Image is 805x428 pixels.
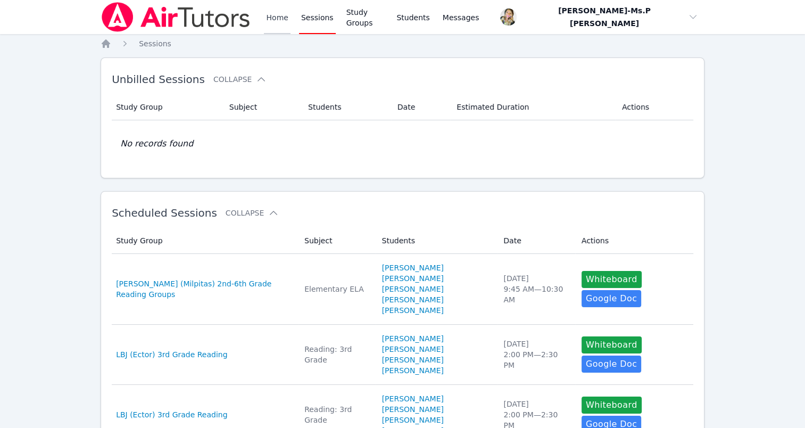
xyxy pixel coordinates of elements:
a: Google Doc [582,290,641,307]
a: LBJ (Ector) 3rd Grade Reading [116,349,227,360]
button: Whiteboard [582,397,642,414]
nav: Breadcrumb [101,38,704,49]
button: Whiteboard [582,336,642,353]
img: Air Tutors [101,2,251,32]
button: Collapse [213,74,267,85]
a: [PERSON_NAME] [382,284,444,294]
a: [PERSON_NAME] [382,333,444,344]
th: Subject [223,94,302,120]
tr: LBJ (Ector) 3rd Grade ReadingReading: 3rd Grade[PERSON_NAME][PERSON_NAME][PERSON_NAME][PERSON_NAM... [112,325,693,385]
th: Subject [298,228,376,254]
th: Study Group [112,228,298,254]
th: Date [391,94,451,120]
button: Collapse [226,208,279,218]
div: [DATE] 2:00 PM — 2:30 PM [503,339,568,371]
a: LBJ (Ector) 3rd Grade Reading [116,409,227,420]
td: No records found [112,120,693,167]
a: [PERSON_NAME] [382,344,444,355]
th: Students [302,94,391,120]
span: Scheduled Sessions [112,207,217,219]
div: Reading: 3rd Grade [304,404,369,425]
th: Actions [616,94,693,120]
a: [PERSON_NAME] (Milpitas) 2nd-6th Grade Reading Groups [116,278,292,300]
a: [PERSON_NAME] [382,415,444,425]
div: Elementary ELA [304,284,369,294]
a: [PERSON_NAME] [PERSON_NAME] [382,294,491,316]
span: Messages [443,12,479,23]
a: [PERSON_NAME] [382,355,444,365]
div: Reading: 3rd Grade [304,344,369,365]
span: Unbilled Sessions [112,73,205,86]
a: [PERSON_NAME] [382,404,444,415]
th: Date [497,228,575,254]
a: [PERSON_NAME] [382,262,444,273]
button: Whiteboard [582,271,642,288]
a: Sessions [139,38,171,49]
tr: [PERSON_NAME] (Milpitas) 2nd-6th Grade Reading GroupsElementary ELA[PERSON_NAME][PERSON_NAME][PER... [112,254,693,325]
a: [PERSON_NAME] [382,365,444,376]
div: [DATE] 9:45 AM — 10:30 AM [503,273,568,305]
th: Students [376,228,497,254]
a: Google Doc [582,356,641,373]
th: Study Group [112,94,223,120]
th: Actions [575,228,693,254]
a: [PERSON_NAME] [382,273,444,284]
a: [PERSON_NAME] [382,393,444,404]
span: Sessions [139,39,171,48]
th: Estimated Duration [450,94,616,120]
